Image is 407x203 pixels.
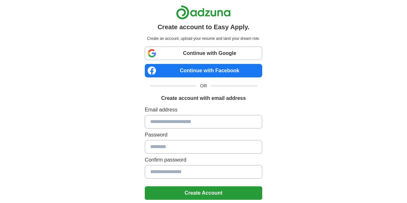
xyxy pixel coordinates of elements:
a: Continue with Google [145,47,262,60]
span: OR [196,83,211,89]
h1: Create account with email address [161,94,246,102]
button: Create Account [145,186,262,200]
label: Confirm password [145,156,262,164]
p: Create an account, upload your resume and land your dream role. [146,36,261,41]
h1: Create account to Easy Apply. [158,22,250,32]
label: Email address [145,106,262,114]
img: Adzuna logo [176,5,231,20]
a: Continue with Facebook [145,64,262,77]
label: Password [145,131,262,139]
